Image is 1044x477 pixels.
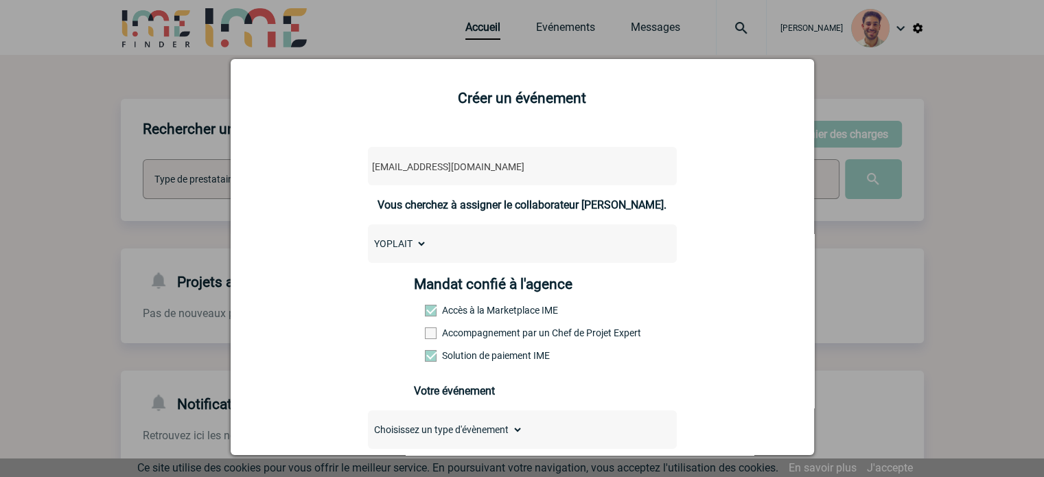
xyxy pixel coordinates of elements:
span: maud.gouttenoire@yoplait.fr [367,157,607,176]
p: Vous cherchez à assigner le collaborateur [PERSON_NAME]. [368,198,677,211]
label: Accès à la Marketplace IME [425,305,485,316]
label: Prestation payante [425,327,485,338]
h2: Créer un événement [248,90,797,106]
label: Conformité aux process achat client, Prise en charge de la facturation, Mutualisation de plusieur... [425,350,485,361]
h3: Votre événement [414,384,630,397]
h4: Mandat confié à l'agence [414,276,572,292]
